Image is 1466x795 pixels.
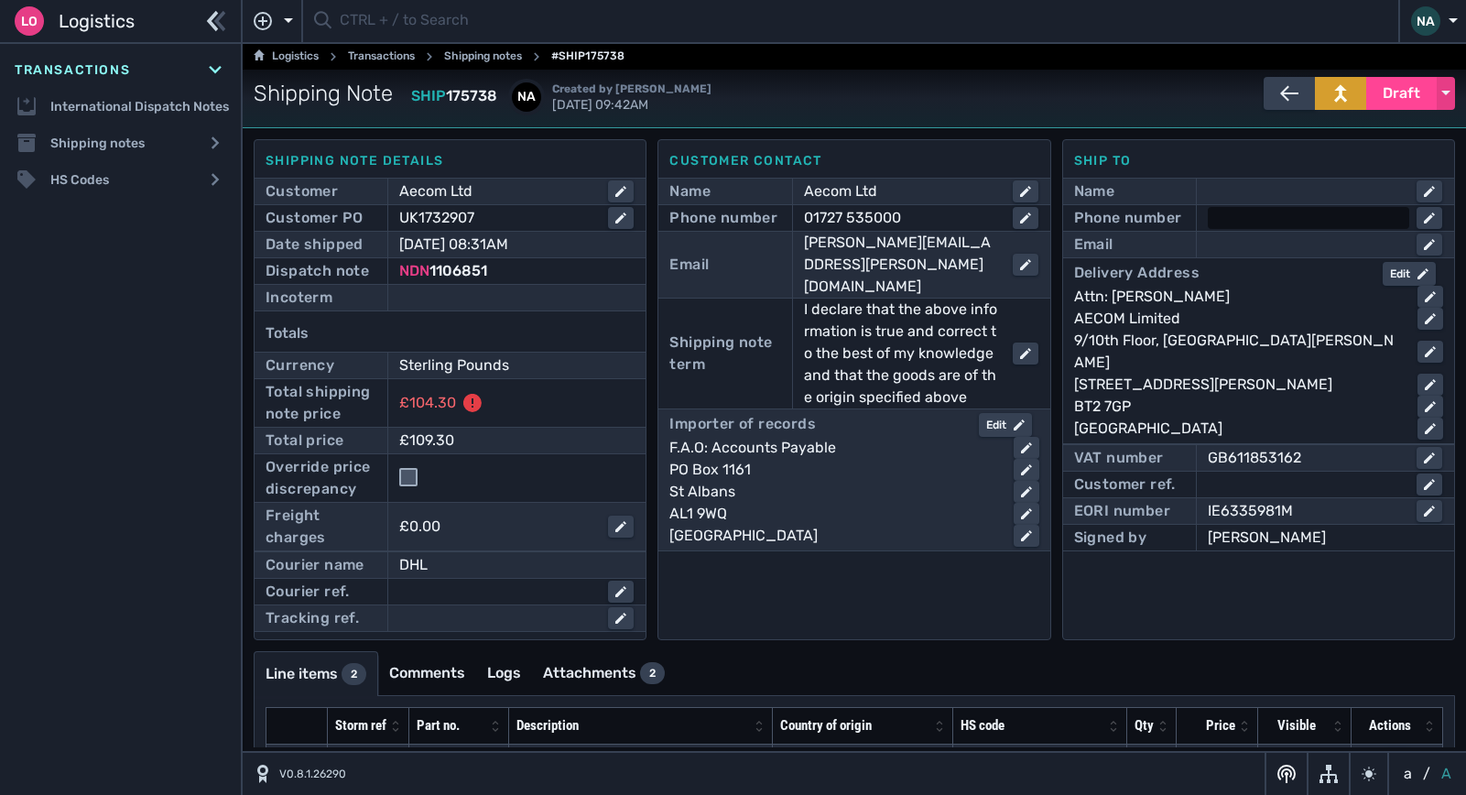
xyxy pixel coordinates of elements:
div: Storm ref [335,715,386,736]
div: NA [1411,6,1440,36]
div: Importer of records [669,413,816,437]
div: Name [669,180,711,202]
div: £104.30 [399,392,456,414]
div: Sterling Pounds [399,354,608,376]
div: Incoterm [266,287,332,309]
div: Date shipped [266,234,364,256]
div: Edit [986,417,1025,433]
div: BT2 7GP [1074,396,1403,418]
div: DHL [399,554,634,576]
button: Edit [979,413,1032,437]
div: [DATE] 08:31AM [399,234,608,256]
div: Attn: [PERSON_NAME] [1074,286,1403,308]
span: / [1423,763,1430,785]
div: Delivery Address [1074,262,1200,286]
div: Customer ref. [1074,474,1176,496]
div: Tracking ref. [266,607,359,629]
div: Aecom Ltd [399,180,593,202]
div: Freight charges [266,505,376,549]
div: [GEOGRAPHIC_DATA] [669,525,998,547]
div: PO Box 1161 [669,459,998,481]
div: St Albans [669,481,998,503]
div: 2 [342,663,366,685]
div: £0.00 [399,516,593,538]
span: Transactions [15,60,130,80]
div: Description [516,715,750,736]
span: 175738 [446,87,497,104]
span: #SHIP175738 [551,46,624,68]
div: VAT number [1074,447,1164,469]
a: Transactions [348,46,415,68]
div: Phone number [669,207,777,229]
div: Courier ref. [266,581,350,603]
div: Name [1074,180,1115,202]
span: 1106851 [429,262,487,279]
div: [PERSON_NAME][EMAIL_ADDRESS][PERSON_NAME][DOMAIN_NAME] [804,232,998,298]
button: a [1400,763,1416,785]
div: Totals [266,315,635,352]
input: CTRL + / to Search [340,4,1387,39]
a: Shipping notes [444,46,522,68]
div: Signed by [1074,527,1147,549]
div: Email [669,254,709,276]
div: Customer [266,180,338,202]
div: Total shipping note price [266,381,376,425]
div: Visible [1265,715,1329,736]
a: Line items2 [255,652,377,696]
a: Logistics [254,46,319,68]
a: Attachments2 [532,651,676,695]
div: Customer PO [266,207,363,229]
div: Edit [1390,266,1428,282]
button: A [1438,763,1455,785]
span: Draft [1383,82,1420,104]
div: UK1732907 [399,207,593,229]
div: Lo [15,6,44,36]
div: Price [1184,715,1235,736]
button: Draft [1366,77,1437,110]
span: NDN [399,262,429,279]
div: Phone number [1074,207,1182,229]
div: GB611853162 [1208,447,1402,469]
div: HS code [961,715,1104,736]
span: Logistics [59,7,135,35]
div: Country of origin [780,715,931,736]
div: I declare that the above information is true and correct to the best of my knowledge and that the... [804,299,998,408]
div: [STREET_ADDRESS][PERSON_NAME] [1074,374,1403,396]
div: Actions [1359,715,1420,736]
div: 9/10th Floor, [GEOGRAPHIC_DATA][PERSON_NAME] [1074,330,1403,374]
div: Currency [266,354,334,376]
div: 2 [640,662,665,684]
div: Shipping note details [266,151,635,170]
span: Shipping Note [254,77,393,110]
a: Logs [476,651,532,695]
div: AECOM Limited [1074,308,1403,330]
div: Dispatch note [266,260,369,282]
div: Override price discrepancy [266,456,376,500]
div: Email [1074,234,1113,256]
div: Ship to [1074,151,1443,170]
span: Created by [PERSON_NAME] [552,82,711,95]
div: £109.30 [399,430,608,452]
div: Part no. [417,715,486,736]
div: Shipping note term [669,332,780,376]
div: EORI number [1074,500,1170,522]
div: [GEOGRAPHIC_DATA] [1074,418,1403,440]
button: Edit [1383,262,1436,286]
div: [PERSON_NAME] [1208,527,1442,549]
span: [DATE] 09:42AM [552,81,711,113]
a: Comments [378,651,476,695]
span: V0.8.1.26290 [279,766,346,782]
div: 01727 535000 [804,207,998,229]
div: Courier name [266,554,364,576]
div: Customer contact [669,151,1038,170]
div: F.A.O: Accounts Payable [669,437,998,459]
div: Qty [1135,715,1154,736]
div: IE6335981M [1208,500,1402,522]
span: SHIP [411,87,446,104]
div: NA [512,82,541,112]
div: AL1 9WQ [669,503,998,525]
div: Aecom Ltd [804,180,998,202]
div: Total price [266,430,343,452]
